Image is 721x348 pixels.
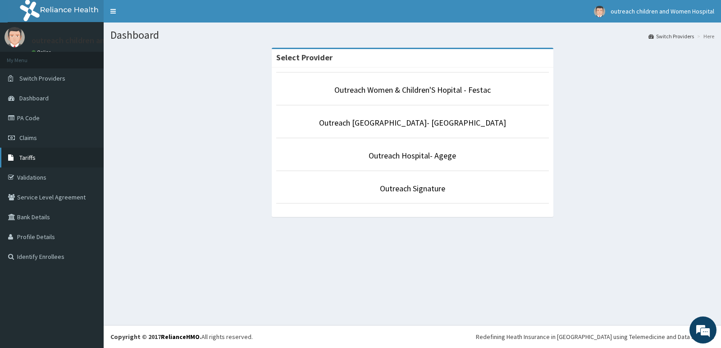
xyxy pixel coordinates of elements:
span: Tariffs [19,154,36,162]
img: User Image [594,6,605,17]
li: Here [695,32,714,40]
img: User Image [5,27,25,47]
div: Redefining Heath Insurance in [GEOGRAPHIC_DATA] using Telemedicine and Data Science! [476,332,714,341]
a: RelianceHMO [161,333,200,341]
a: Outreach Hospital- Agege [369,150,456,161]
a: Outreach Signature [380,183,445,194]
strong: Select Provider [276,52,333,63]
strong: Copyright © 2017 . [110,333,201,341]
span: Dashboard [19,94,49,102]
span: Claims [19,134,37,142]
span: Switch Providers [19,74,65,82]
a: Online [32,49,53,55]
h1: Dashboard [110,29,714,41]
p: outreach children and Women Hospital [32,36,169,45]
footer: All rights reserved. [104,325,721,348]
a: Outreach [GEOGRAPHIC_DATA]- [GEOGRAPHIC_DATA] [319,118,506,128]
a: Switch Providers [648,32,694,40]
span: outreach children and Women Hospital [611,7,714,15]
a: Outreach Women & Children'S Hopital - Festac [334,85,491,95]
